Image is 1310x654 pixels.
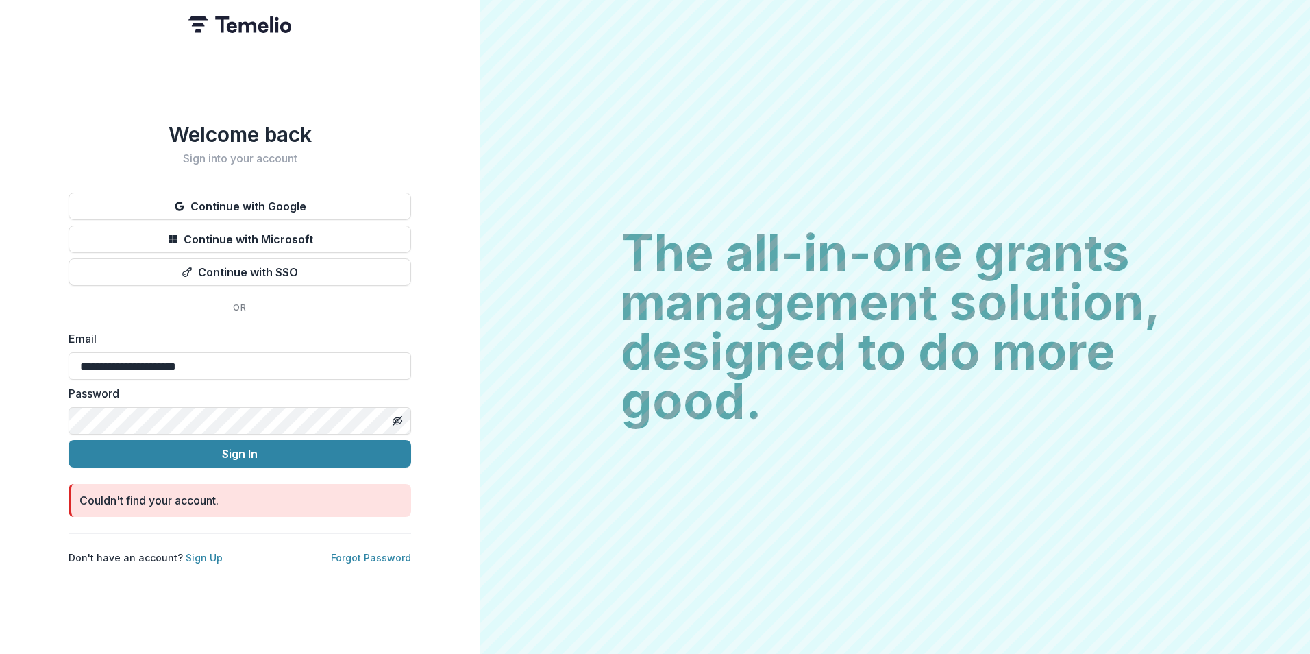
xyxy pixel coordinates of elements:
img: Temelio [188,16,291,33]
a: Sign Up [186,552,223,564]
a: Forgot Password [331,552,411,564]
button: Continue with Microsoft [69,226,411,253]
button: Toggle password visibility [386,410,408,432]
button: Sign In [69,440,411,468]
label: Email [69,330,403,347]
h2: Sign into your account [69,152,411,165]
label: Password [69,385,403,402]
div: Couldn't find your account. [79,492,219,509]
h1: Welcome back [69,122,411,147]
button: Continue with SSO [69,258,411,286]
p: Don't have an account? [69,550,223,565]
button: Continue with Google [69,193,411,220]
